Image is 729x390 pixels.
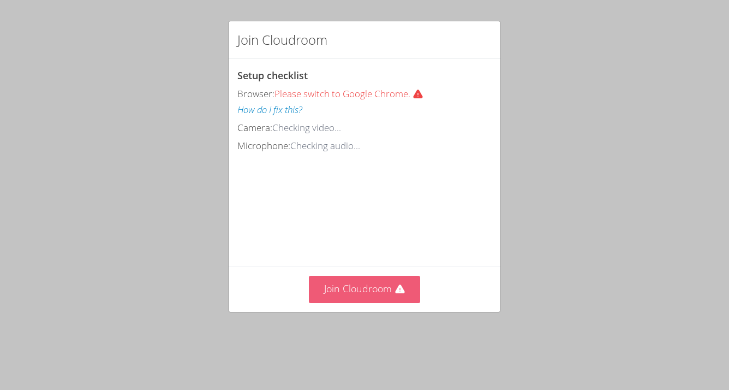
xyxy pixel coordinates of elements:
[274,87,432,100] span: Please switch to Google Chrome.
[237,30,327,50] h2: Join Cloudroom
[237,121,272,134] span: Camera:
[237,139,290,152] span: Microphone:
[272,121,341,134] span: Checking video...
[237,87,274,100] span: Browser:
[237,69,308,82] span: Setup checklist
[290,139,360,152] span: Checking audio...
[309,276,421,303] button: Join Cloudroom
[237,102,302,118] button: How do I fix this?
